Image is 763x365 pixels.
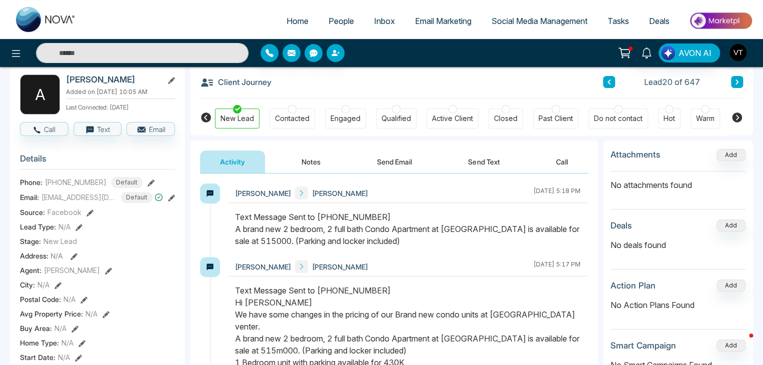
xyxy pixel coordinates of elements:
span: Email: [20,192,39,202]
span: Home Type : [20,337,59,348]
span: Postal Code : [20,294,61,304]
button: Text [73,122,122,136]
button: Add [716,279,745,291]
span: Lead 20 of 647 [644,76,700,88]
span: N/A [61,337,73,348]
div: [DATE] 5:18 PM [533,186,580,199]
span: [PERSON_NAME] [235,188,291,198]
p: No attachments found [610,171,745,191]
span: [PERSON_NAME] [312,261,368,272]
span: Inbox [374,16,395,26]
button: Add [716,339,745,351]
h2: [PERSON_NAME] [66,74,159,84]
button: Activity [200,150,265,173]
iframe: Intercom live chat [729,331,753,355]
span: Agent: [20,265,41,275]
span: N/A [37,279,49,290]
a: Tasks [597,11,639,30]
p: No deals found [610,239,745,251]
span: People [328,16,354,26]
span: [PERSON_NAME] [235,261,291,272]
span: [PHONE_NUMBER] [45,177,106,187]
button: Add [716,219,745,231]
span: N/A [63,294,75,304]
span: N/A [58,221,70,232]
img: Nova CRM Logo [16,7,76,32]
span: Phone: [20,177,42,187]
h3: Action Plan [610,280,655,290]
p: No Action Plans Found [610,299,745,311]
a: Inbox [364,11,405,30]
span: City : [20,279,35,290]
h3: Deals [610,220,632,230]
span: [PERSON_NAME] [44,265,100,275]
span: Source: [20,207,45,217]
span: Lead Type: [20,221,56,232]
div: Closed [494,113,517,123]
span: N/A [50,251,63,260]
button: Email [126,122,175,136]
div: Hot [663,113,675,123]
span: Social Media Management [491,16,587,26]
h3: Client Journey [200,74,271,89]
div: Qualified [381,113,411,123]
span: Address: [20,250,63,261]
h3: Attachments [610,149,660,159]
button: Send Text [448,150,519,173]
div: [DATE] 5:17 PM [533,260,580,273]
button: Send Email [357,150,432,173]
span: New Lead [43,236,77,246]
div: Do not contact [594,113,642,123]
p: Added on [DATE] 10:05 AM [66,87,175,96]
span: Facebook [47,207,81,217]
span: Add [716,150,745,158]
span: Buy Area : [20,323,52,333]
div: Active Client [432,113,473,123]
div: New Lead [220,113,254,123]
a: Email Marketing [405,11,481,30]
div: Past Client [538,113,573,123]
span: Home [286,16,308,26]
p: Last Connected: [DATE] [66,101,175,112]
img: Lead Flow [661,46,675,60]
div: Contacted [275,113,309,123]
span: Start Date : [20,352,55,362]
span: N/A [58,352,70,362]
button: Notes [281,150,340,173]
img: Market-place.gif [684,9,757,32]
span: Avg Property Price : [20,308,83,319]
span: Deals [649,16,669,26]
div: A [20,74,60,114]
span: [EMAIL_ADDRESS][DOMAIN_NAME] [41,192,116,202]
button: Add [716,149,745,161]
span: Default [121,192,152,203]
span: N/A [54,323,66,333]
span: AVON AI [678,47,711,59]
span: Stage: [20,236,41,246]
div: Warm [696,113,714,123]
a: People [318,11,364,30]
a: Social Media Management [481,11,597,30]
span: N/A [85,308,97,319]
button: AVON AI [658,43,720,62]
span: [PERSON_NAME] [312,188,368,198]
button: Call [536,150,588,173]
button: Call [20,122,68,136]
img: User Avatar [729,44,746,61]
a: Deals [639,11,679,30]
span: Email Marketing [415,16,471,26]
span: Tasks [607,16,629,26]
span: Default [111,177,142,188]
div: Engaged [330,113,360,123]
h3: Details [20,153,175,169]
h3: Smart Campaign [610,340,676,350]
a: Home [276,11,318,30]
